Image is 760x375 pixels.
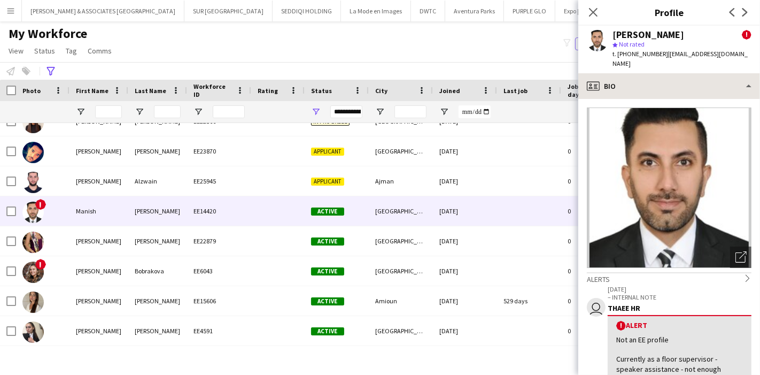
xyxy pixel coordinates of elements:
div: Bobrakova [128,256,187,286]
span: ! [616,321,626,331]
span: Jobs (last 90 days) [568,82,611,98]
div: [PERSON_NAME] [69,136,128,166]
p: [DATE] [608,285,751,293]
button: DWTC [411,1,445,21]
input: First Name Filter Input [95,105,122,118]
img: Mahmoud Alzwain [22,172,44,193]
div: [PERSON_NAME] [128,196,187,226]
img: Lynne Salhab [22,112,44,133]
div: Alert [616,320,743,331]
div: [DATE] [433,286,497,316]
div: [PERSON_NAME] [69,286,128,316]
span: Active [311,297,344,305]
div: EE22879 [187,226,251,256]
img: Margarita Bobrakova [22,262,44,283]
button: Open Filter Menu [311,107,321,117]
div: Amioun [369,286,433,316]
span: Active [311,327,344,335]
div: [GEOGRAPHIC_DATA] [369,136,433,166]
div: Alerts [587,272,751,284]
button: Open Filter Menu [135,107,144,117]
span: ! [35,259,46,270]
span: ! [35,199,46,210]
button: Open Filter Menu [375,107,385,117]
span: Active [311,238,344,246]
span: Workforce ID [193,82,232,98]
div: Open photos pop-in [730,247,751,268]
span: My Workforce [9,26,87,42]
span: Applicant [311,148,344,156]
div: Alzwain [128,166,187,196]
span: View [9,46,24,56]
div: [PERSON_NAME] [69,166,128,196]
div: 0 [561,316,631,346]
div: Manish [69,196,128,226]
div: [PERSON_NAME] [128,226,187,256]
div: EE15606 [187,286,251,316]
div: [DATE] [433,256,497,286]
div: [PERSON_NAME] [69,256,128,286]
span: Not rated [619,40,645,48]
div: [PERSON_NAME] [69,226,128,256]
div: EE23870 [187,136,251,166]
div: 529 days [497,286,561,316]
img: Manish Navlani [22,202,44,223]
span: ! [742,30,751,40]
span: Last job [503,87,528,95]
a: Comms [83,44,116,58]
div: [GEOGRAPHIC_DATA] [369,196,433,226]
img: Maria Krasheninnikova [22,322,44,343]
div: [DATE] [433,166,497,196]
div: Ajman [369,166,433,196]
span: Tag [66,46,77,56]
h3: Profile [578,5,760,19]
img: Crew avatar or photo [587,108,751,268]
button: PURPLE GLO [504,1,555,21]
div: [DATE] [433,316,497,346]
div: [PERSON_NAME] [612,30,684,40]
div: [PERSON_NAME] [69,316,128,346]
button: Open Filter Menu [193,107,203,117]
button: La Mode en Images [341,1,411,21]
div: 0 [561,226,631,256]
div: [PERSON_NAME] [128,316,187,346]
span: Status [311,87,332,95]
span: Comms [88,46,112,56]
div: [GEOGRAPHIC_DATA] [369,226,433,256]
button: [PERSON_NAME] & ASSOCIATES [GEOGRAPHIC_DATA] [22,1,184,21]
div: [GEOGRAPHIC_DATA] [369,316,433,346]
button: Expo [GEOGRAPHIC_DATA] [555,1,645,21]
div: EE14420 [187,196,251,226]
div: EE4591 [187,316,251,346]
div: EE6043 [187,256,251,286]
span: Photo [22,87,41,95]
div: THAEE HR [608,303,751,313]
span: t. [PHONE_NUMBER] [612,50,668,58]
div: [GEOGRAPHIC_DATA] [369,256,433,286]
img: Margarida Bernardo [22,232,44,253]
div: EE25945 [187,166,251,196]
div: 0 [561,256,631,286]
span: First Name [76,87,108,95]
button: Open Filter Menu [76,107,86,117]
button: Everyone5,698 [575,37,629,50]
button: SUR [GEOGRAPHIC_DATA] [184,1,273,21]
div: [DATE] [433,136,497,166]
img: Maria Ghantous [22,292,44,313]
div: Bio [578,73,760,99]
span: | [EMAIL_ADDRESS][DOMAIN_NAME] [612,50,748,67]
div: 0 [561,136,631,166]
div: [PERSON_NAME] [128,286,187,316]
a: Status [30,44,59,58]
button: SEDDIQI HOLDING [273,1,341,21]
div: [DATE] [433,226,497,256]
span: Joined [439,87,460,95]
div: 0 [561,196,631,226]
span: Last Name [135,87,166,95]
span: Applicant [311,178,344,186]
app-action-btn: Advanced filters [44,65,57,78]
span: Active [311,208,344,216]
span: Active [311,267,344,275]
button: Aventura Parks [445,1,504,21]
a: View [4,44,28,58]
